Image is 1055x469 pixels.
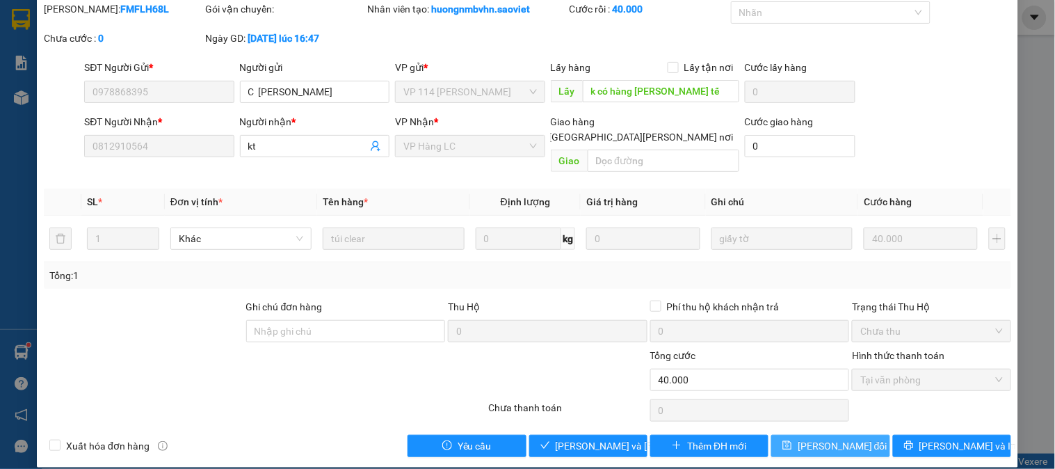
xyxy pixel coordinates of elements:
img: logo.jpg [8,11,77,81]
button: delete [49,228,72,250]
div: Người gửi [240,60,389,75]
span: VP Hàng LC [403,136,536,157]
h2: VP Nhận: VP [PERSON_NAME] [73,81,336,168]
div: Cước rồi : [570,1,728,17]
span: Giao [551,150,588,172]
span: Thu Hộ [448,301,480,312]
input: Dọc đường [583,80,739,102]
span: Lấy tận nơi [679,60,739,75]
span: info-circle [158,441,168,451]
span: Tổng cước [650,350,696,361]
b: FMFLH68L [120,3,169,15]
label: Cước lấy hàng [745,62,807,73]
span: Khác [179,228,303,249]
div: VP gửi [395,60,545,75]
div: SĐT Người Nhận [84,114,234,129]
span: SL [87,196,98,207]
span: Chưa thu [860,321,1002,342]
button: check[PERSON_NAME] và [PERSON_NAME] hàng [529,435,647,457]
span: check [540,440,550,452]
input: Dọc đường [588,150,739,172]
input: 0 [864,228,978,250]
span: plus [672,440,682,452]
span: printer [904,440,914,452]
div: SĐT Người Gửi [84,60,234,75]
span: VP Nhận [395,116,434,127]
th: Ghi chú [706,189,858,216]
input: VD: Bàn, Ghế [323,228,464,250]
input: Ghi chú đơn hàng [246,320,446,342]
button: plus [989,228,1006,250]
span: Phí thu hộ khách nhận trả [661,299,785,315]
b: huongnmbvhn.saoviet [431,3,530,15]
span: Tên hàng [323,196,368,207]
input: Cước lấy hàng [745,81,856,103]
span: user-add [370,141,381,152]
div: Chưa cước : [44,31,202,46]
input: Ghi Chú [711,228,853,250]
span: kg [561,228,575,250]
span: Định lượng [501,196,550,207]
button: printer[PERSON_NAME] và In [893,435,1011,457]
span: Yêu cầu [458,438,492,454]
label: Cước giao hàng [745,116,814,127]
span: Thêm ĐH mới [687,438,746,454]
div: Người nhận [240,114,389,129]
button: save[PERSON_NAME] đổi [771,435,889,457]
button: plusThêm ĐH mới [650,435,768,457]
input: Cước giao hàng [745,135,856,157]
div: Trạng thái Thu Hộ [852,299,1010,315]
b: 0 [98,33,104,44]
button: exclamation-circleYêu cầu [408,435,526,457]
span: save [782,440,792,452]
span: Cước hàng [864,196,912,207]
label: Hình thức thanh toán [852,350,944,361]
span: Giá trị hàng [586,196,638,207]
span: [PERSON_NAME] đổi [798,438,887,454]
span: Xuất hóa đơn hàng [61,438,155,454]
h2: 7EP7GYCV [8,81,112,104]
div: Gói vận chuyển: [206,1,364,17]
label: Ghi chú đơn hàng [246,301,323,312]
div: Chưa thanh toán [487,400,648,424]
div: Nhân viên tạo: [367,1,567,17]
span: [GEOGRAPHIC_DATA][PERSON_NAME] nơi [544,129,739,145]
span: [PERSON_NAME] và [PERSON_NAME] hàng [556,438,743,454]
b: [DOMAIN_NAME] [186,11,336,34]
span: Đơn vị tính [170,196,223,207]
span: Lấy hàng [551,62,591,73]
div: Ngày GD: [206,31,364,46]
span: Giao hàng [551,116,595,127]
input: 0 [586,228,700,250]
span: [PERSON_NAME] và In [919,438,1017,454]
span: Lấy [551,80,583,102]
div: Tổng: 1 [49,268,408,283]
b: [DATE] lúc 16:47 [248,33,320,44]
span: Tại văn phòng [860,369,1002,390]
div: [PERSON_NAME]: [44,1,202,17]
span: exclamation-circle [442,440,452,452]
b: Sao Việt [84,33,170,56]
span: VP 114 Trần Nhật Duật [403,81,536,102]
b: 40.000 [613,3,643,15]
